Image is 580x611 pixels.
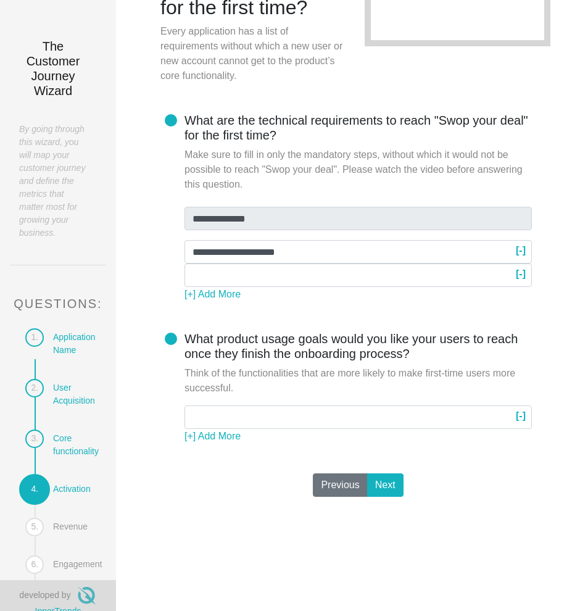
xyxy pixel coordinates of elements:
[160,24,346,83] p: Every application has a list of requirements without which a new user or new account cannot get t...
[313,473,367,497] button: Previous
[41,508,106,546] li: Revenue
[184,113,532,143] h5: What are the technical requirements to reach "Swop your deal" for the first time?
[41,369,106,420] li: User Acquisition
[184,289,241,299] a: [+] Add More
[41,470,106,508] li: Activation
[184,431,241,441] a: [+] Add More
[184,148,532,230] p: Make sure to fill in only the mandatory steps, without which it would not be possible to reach "S...
[41,420,106,470] li: Core functionality
[516,243,526,258] a: [-]
[19,590,70,600] span: developed by
[41,318,106,369] li: Application Name
[14,296,102,311] h5: Questions:
[19,39,87,98] h1: The Customer Journey Wizard
[516,267,526,281] a: [-]
[41,546,106,583] li: Engagement
[367,473,404,497] button: Next
[184,366,532,396] p: Think of the functionalities that are more likely to make first-time users more successful.
[516,409,526,423] a: [-]
[184,331,532,361] h5: What product usage goals would you like your users to reach once they finish the onboarding process?
[19,124,85,238] em: By going through this wizard, you will map your customer journey and define the metrics that matt...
